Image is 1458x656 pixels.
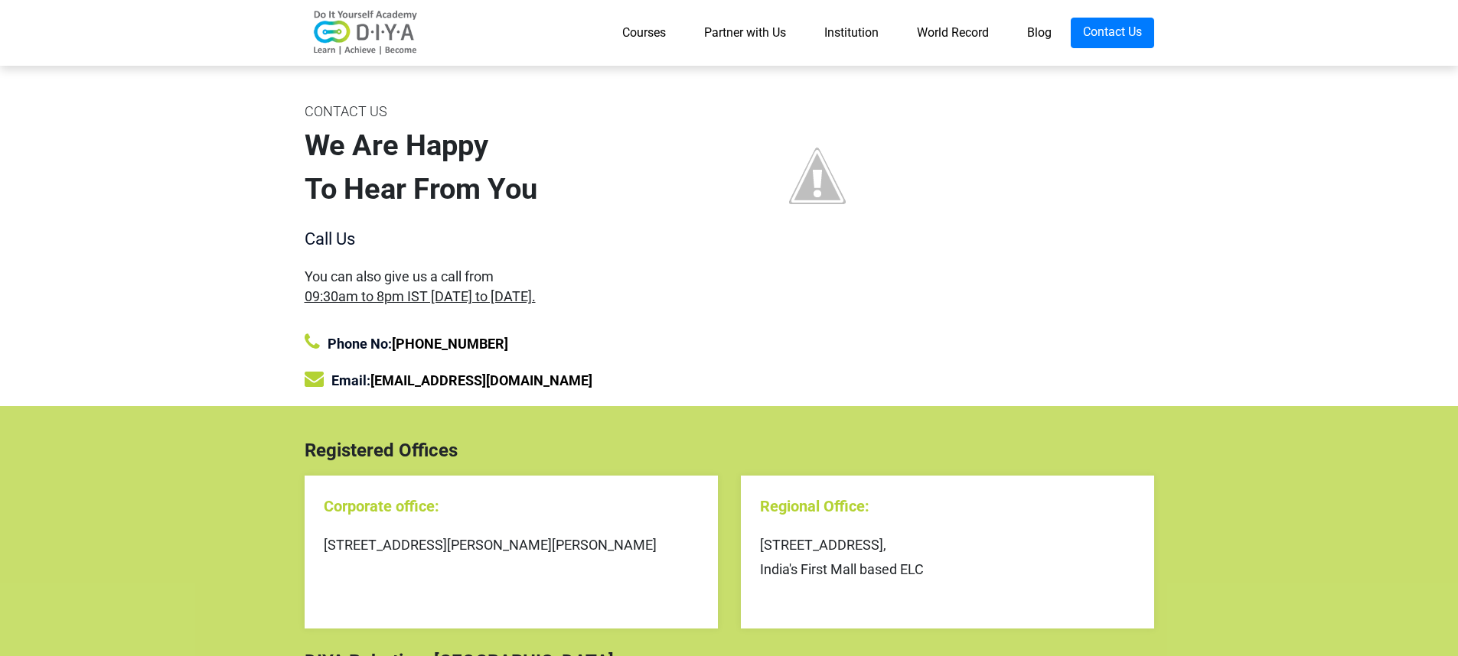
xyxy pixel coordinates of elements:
a: [PHONE_NUMBER] [392,336,508,352]
div: Corporate office: [324,495,699,518]
a: World Record [898,18,1008,48]
a: [EMAIL_ADDRESS][DOMAIN_NAME] [370,372,592,388]
a: Partner with Us [685,18,805,48]
div: Regional Office: [760,495,1135,518]
span: 09:30am to 8pm IST [DATE] to [DATE]. [305,288,536,304]
a: Courses [603,18,685,48]
div: Call Us [305,226,718,252]
div: Email: [305,369,718,391]
img: contact%2Bus%2Bimage.jpg [741,99,894,252]
div: [STREET_ADDRESS], India's First Mall based ELC [760,533,1135,583]
div: Registered Offices [293,437,1166,464]
div: You can also give us a call from [305,267,718,305]
div: We Are Happy To Hear From You [305,124,718,211]
div: [STREET_ADDRESS][PERSON_NAME][PERSON_NAME] [324,533,699,557]
div: CONTACT US [305,99,718,124]
img: logo-v2.png [305,10,427,56]
div: Phone No: [305,333,718,354]
a: Institution [805,18,898,48]
a: Blog [1008,18,1071,48]
a: Contact Us [1071,18,1154,48]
